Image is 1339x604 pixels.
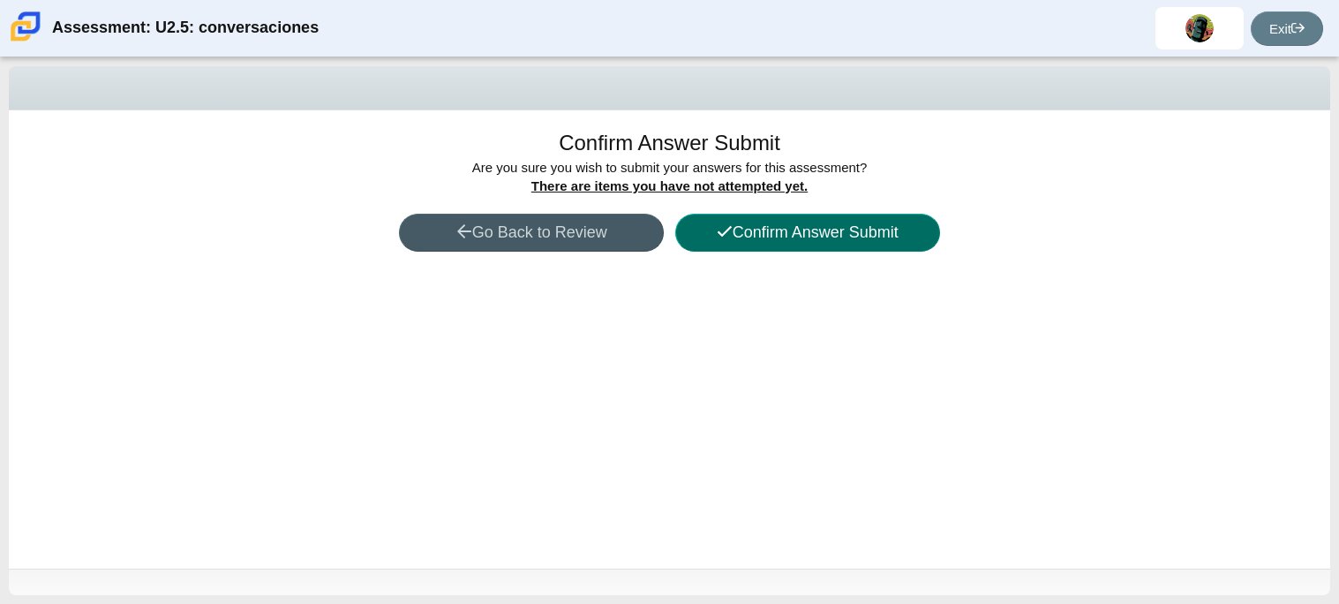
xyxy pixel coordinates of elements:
u: There are items you have not attempted yet. [531,178,808,193]
h1: Confirm Answer Submit [559,128,780,158]
img: Carmen School of Science & Technology [7,8,44,45]
a: Exit [1251,11,1323,46]
button: Confirm Answer Submit [675,214,940,252]
button: Go Back to Review [399,214,664,252]
img: sai.guzmantrujillo.7Y9te4 [1185,14,1214,42]
span: Are you sure you wish to submit your answers for this assessment? [472,160,868,193]
a: Carmen School of Science & Technology [7,33,44,48]
div: Assessment: U2.5: conversaciones [52,7,319,49]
